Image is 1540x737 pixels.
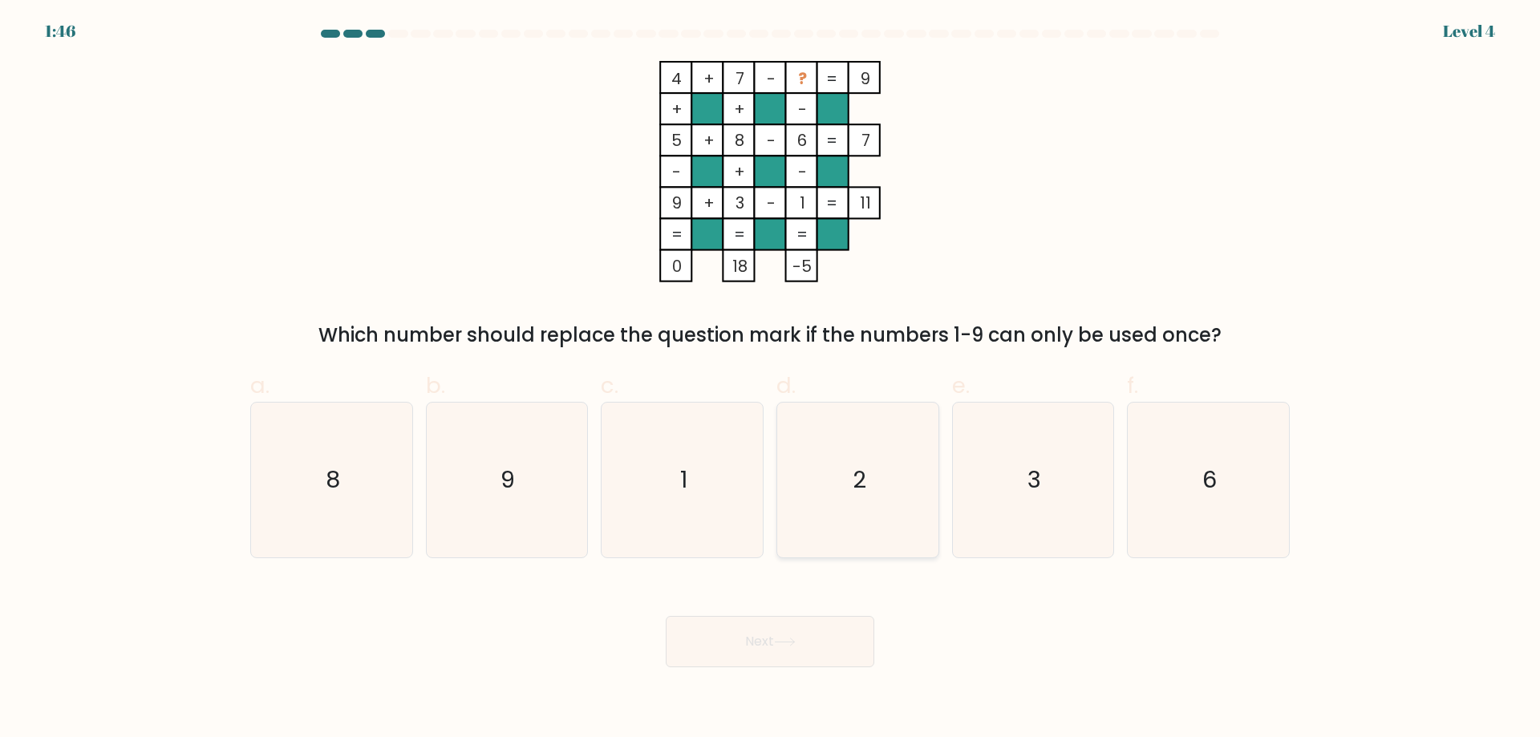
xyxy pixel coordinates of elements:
[767,67,776,90] tspan: -
[501,464,516,496] text: 9
[776,370,796,401] span: d.
[861,67,870,90] tspan: 9
[826,67,837,90] tspan: =
[703,129,715,152] tspan: +
[798,98,807,120] tspan: -
[800,192,805,214] tspan: 1
[734,223,745,245] tspan: =
[736,67,744,90] tspan: 7
[798,67,807,90] tspan: ?
[671,98,683,120] tspan: +
[260,321,1280,350] div: Which number should replace the question mark if the numbers 1-9 can only be used once?
[703,67,715,90] tspan: +
[732,255,748,277] tspan: 18
[1027,464,1041,496] text: 3
[45,19,75,43] div: 1:46
[703,192,715,214] tspan: +
[326,464,340,496] text: 8
[826,129,837,152] tspan: =
[666,616,874,667] button: Next
[767,192,776,214] tspan: -
[792,255,812,277] tspan: -5
[1127,370,1138,401] span: f.
[680,464,687,496] text: 1
[671,67,682,90] tspan: 4
[426,370,445,401] span: b.
[672,192,682,214] tspan: 9
[735,129,744,152] tspan: 8
[671,223,683,245] tspan: =
[734,160,745,183] tspan: +
[672,255,682,277] tspan: 0
[767,129,776,152] tspan: -
[672,160,681,183] tspan: -
[860,192,871,214] tspan: 11
[734,98,745,120] tspan: +
[671,129,682,152] tspan: 5
[826,192,837,214] tspan: =
[1443,19,1495,43] div: Level 4
[798,160,807,183] tspan: -
[796,223,808,245] tspan: =
[797,129,807,152] tspan: 6
[250,370,269,401] span: a.
[601,370,618,401] span: c.
[853,464,866,496] text: 2
[736,192,744,214] tspan: 3
[861,129,870,152] tspan: 7
[1203,464,1218,496] text: 6
[952,370,970,401] span: e.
